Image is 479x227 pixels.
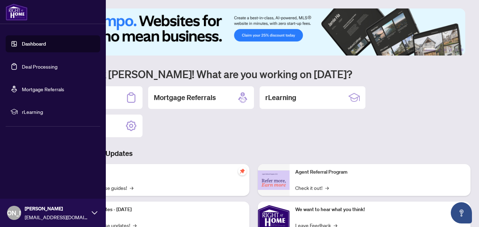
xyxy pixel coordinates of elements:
[22,86,64,92] a: Mortgage Referrals
[295,206,465,214] p: We want to hear what you think!
[444,48,447,51] button: 3
[455,48,458,51] button: 5
[37,8,465,56] img: Slide 0
[258,170,290,190] img: Agent Referral Program
[74,206,244,214] p: Platform Updates - [DATE]
[424,48,435,51] button: 1
[265,93,296,103] h2: rLearning
[438,48,441,51] button: 2
[6,4,28,21] img: logo
[325,184,329,192] span: →
[37,67,471,81] h1: Welcome back [PERSON_NAME]! What are you working on [DATE]?
[130,184,133,192] span: →
[25,205,88,213] span: [PERSON_NAME]
[154,93,216,103] h2: Mortgage Referrals
[74,168,244,176] p: Self-Help
[238,167,247,175] span: pushpin
[449,48,452,51] button: 4
[22,63,57,70] a: Deal Processing
[451,202,472,223] button: Open asap
[22,108,95,116] span: rLearning
[37,149,471,158] h3: Brokerage & Industry Updates
[295,168,465,176] p: Agent Referral Program
[25,213,88,221] span: [EMAIL_ADDRESS][DOMAIN_NAME]
[461,48,463,51] button: 6
[22,41,46,47] a: Dashboard
[295,184,329,192] a: Check it out!→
